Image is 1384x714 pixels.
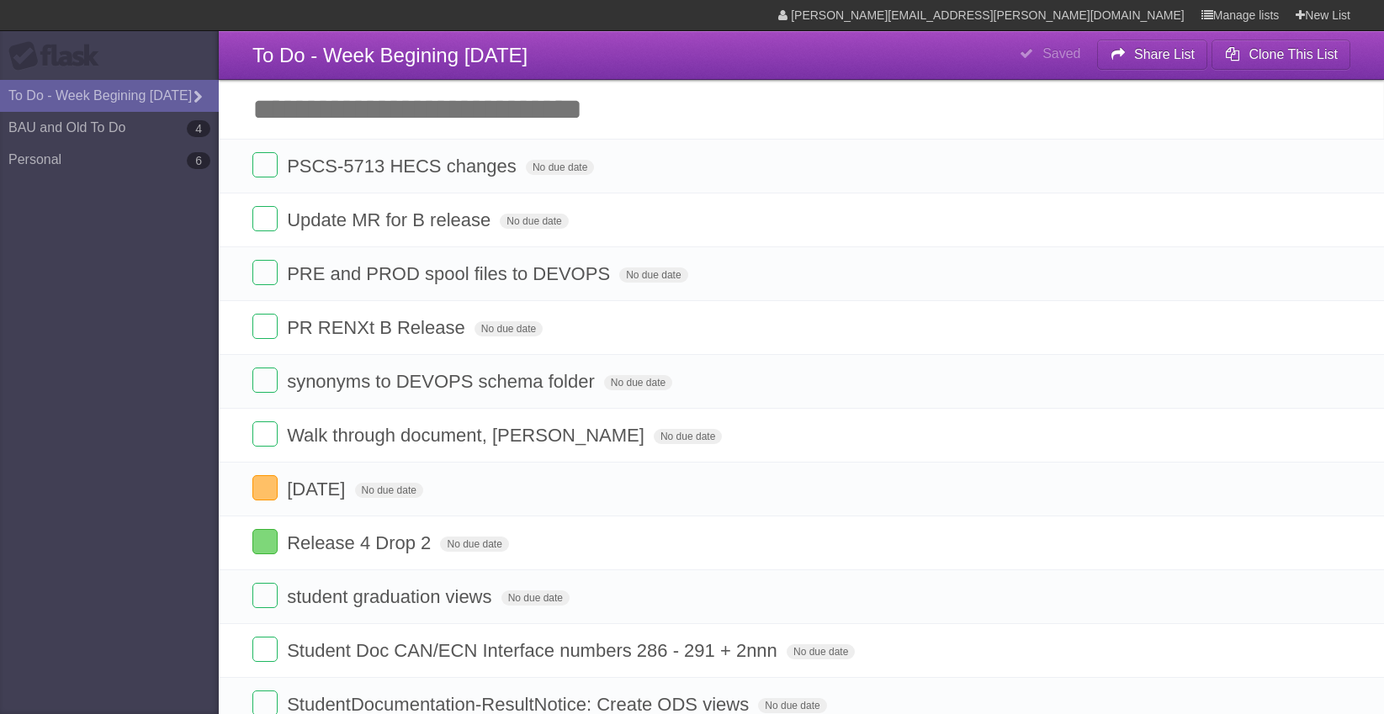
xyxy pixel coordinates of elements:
b: Clone This List [1249,47,1338,61]
label: Done [252,368,278,393]
span: [DATE] [287,479,349,500]
span: Update MR for B release [287,209,495,230]
label: Done [252,152,278,177]
b: Saved [1042,46,1080,61]
span: No due date [526,160,594,175]
label: Done [252,206,278,231]
span: PR RENXt B Release [287,317,469,338]
label: Done [252,637,278,662]
span: No due date [501,590,570,606]
span: No due date [787,644,855,659]
span: No due date [500,214,568,229]
span: No due date [654,429,722,444]
b: 6 [187,152,210,169]
span: Student Doc CAN/ECN Interface numbers 286 - 291 + 2nnn [287,640,782,661]
button: Share List [1097,40,1208,70]
span: No due date [619,267,687,283]
label: Done [252,529,278,554]
b: 4 [187,120,210,137]
span: student graduation views [287,586,496,607]
label: Done [252,475,278,500]
span: Release 4 Drop 2 [287,532,435,553]
span: Walk through document, [PERSON_NAME] [287,425,649,446]
span: No due date [758,698,826,713]
span: PRE and PROD spool files to DEVOPS [287,263,614,284]
span: PSCS-5713 HECS changes [287,156,521,177]
span: To Do - Week Begining [DATE] [252,44,528,66]
span: No due date [475,321,543,336]
span: synonyms to DEVOPS schema folder [287,371,599,392]
button: Clone This List [1212,40,1350,70]
label: Done [252,260,278,285]
span: No due date [604,375,672,390]
b: Share List [1134,47,1195,61]
label: Done [252,421,278,447]
div: Flask [8,41,109,71]
label: Done [252,314,278,339]
label: Done [252,583,278,608]
span: No due date [355,483,423,498]
span: No due date [440,537,508,552]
